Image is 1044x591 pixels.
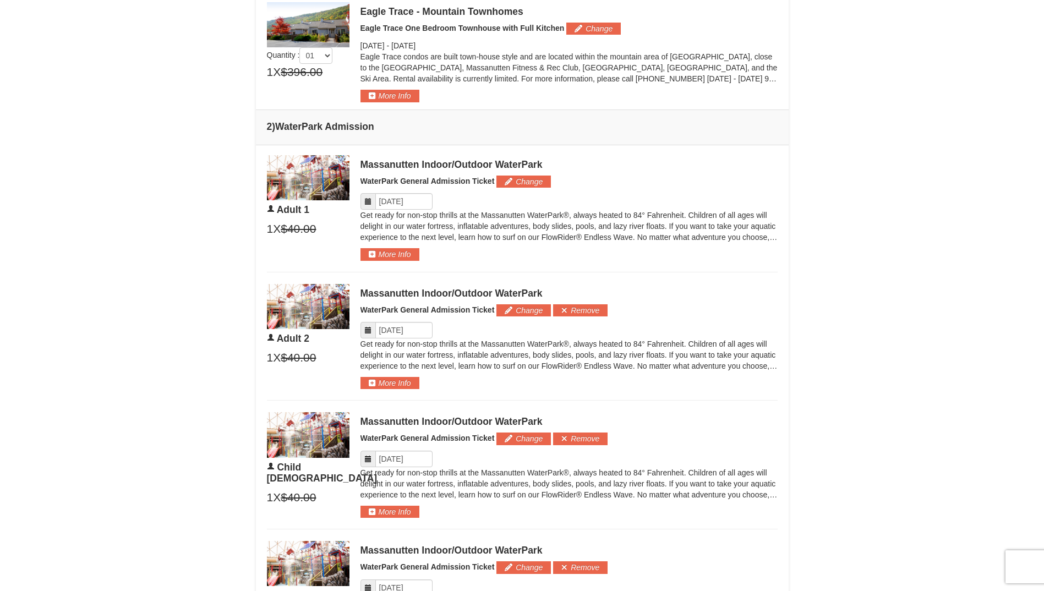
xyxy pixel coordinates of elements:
[360,545,778,556] div: Massanutten Indoor/Outdoor WaterPark
[566,23,621,35] button: Change
[496,433,551,445] button: Change
[496,304,551,316] button: Change
[360,177,495,185] span: WaterPark General Admission Ticket
[360,338,778,371] p: Get ready for non-stop thrills at the Massanutten WaterPark®, always heated to 84° Fahrenheit. Ch...
[360,51,778,84] p: Eagle Trace condos are built town-house style and are located within the mountain area of [GEOGRA...
[267,64,274,80] span: 1
[267,2,349,47] img: 19218983-1-9b289e55.jpg
[391,41,416,50] span: [DATE]
[273,489,281,506] span: X
[360,562,495,571] span: WaterPark General Admission Ticket
[267,284,349,329] img: 6619917-1403-22d2226d.jpg
[267,541,349,586] img: 6619917-1403-22d2226d.jpg
[267,489,274,506] span: 1
[267,349,274,366] span: 1
[360,90,419,102] button: More Info
[267,155,349,200] img: 6619917-1403-22d2226d.jpg
[267,121,778,132] h4: 2 WaterPark Admission
[360,41,385,50] span: [DATE]
[360,159,778,170] div: Massanutten Indoor/Outdoor WaterPark
[273,221,281,237] span: X
[360,377,419,389] button: More Info
[360,248,419,260] button: More Info
[496,561,551,573] button: Change
[386,41,389,50] span: -
[272,121,275,132] span: )
[496,176,551,188] button: Change
[281,349,316,366] span: $40.00
[360,467,778,500] p: Get ready for non-stop thrills at the Massanutten WaterPark®, always heated to 84° Fahrenheit. Ch...
[277,204,309,215] span: Adult 1
[281,489,316,506] span: $40.00
[360,305,495,314] span: WaterPark General Admission Ticket
[360,6,778,17] div: Eagle Trace - Mountain Townhomes
[553,433,608,445] button: Remove
[360,210,778,243] p: Get ready for non-stop thrills at the Massanutten WaterPark®, always heated to 84° Fahrenheit. Ch...
[267,51,333,59] span: Quantity :
[273,64,281,80] span: X
[267,221,274,237] span: 1
[360,434,495,442] span: WaterPark General Admission Ticket
[281,221,316,237] span: $40.00
[273,349,281,366] span: X
[360,288,778,299] div: Massanutten Indoor/Outdoor WaterPark
[281,64,323,80] span: $396.00
[553,304,608,316] button: Remove
[360,506,419,518] button: More Info
[360,24,565,32] span: Eagle Trace One Bedroom Townhouse with Full Kitchen
[267,462,378,484] span: Child [DEMOGRAPHIC_DATA]
[267,412,349,457] img: 6619917-1403-22d2226d.jpg
[360,416,778,427] div: Massanutten Indoor/Outdoor WaterPark
[277,333,309,344] span: Adult 2
[553,561,608,573] button: Remove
